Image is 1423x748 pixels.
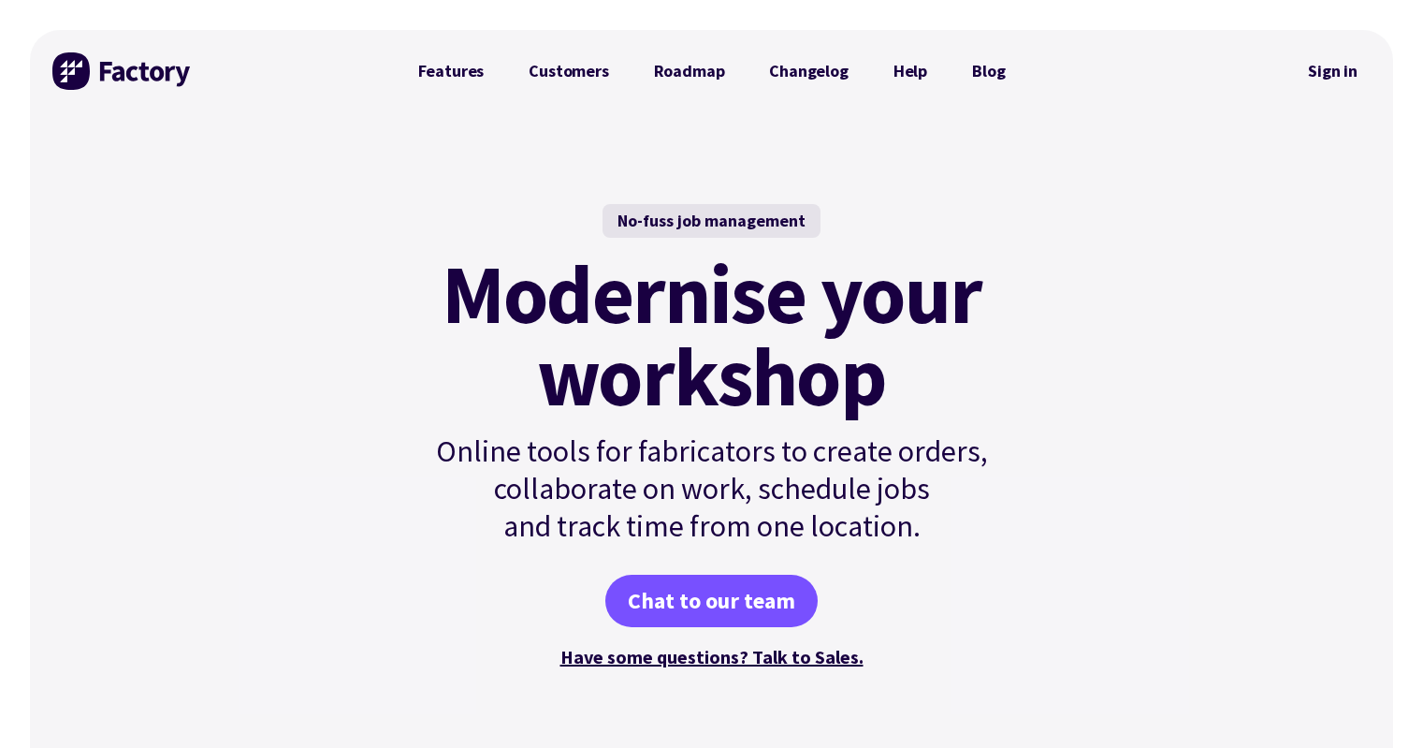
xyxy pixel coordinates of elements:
[396,52,1028,90] nav: Primary Navigation
[506,52,631,90] a: Customers
[1295,50,1371,93] a: Sign in
[396,52,507,90] a: Features
[632,52,748,90] a: Roadmap
[1295,50,1371,93] nav: Secondary Navigation
[605,575,818,627] a: Chat to our team
[950,52,1027,90] a: Blog
[871,52,950,90] a: Help
[603,204,820,238] div: No-fuss job management
[747,52,870,90] a: Changelog
[442,253,981,418] mark: Modernise your workshop
[396,433,1028,545] p: Online tools for fabricators to create orders, collaborate on work, schedule jobs and track time ...
[560,645,864,668] a: Have some questions? Talk to Sales.
[52,52,193,90] img: Factory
